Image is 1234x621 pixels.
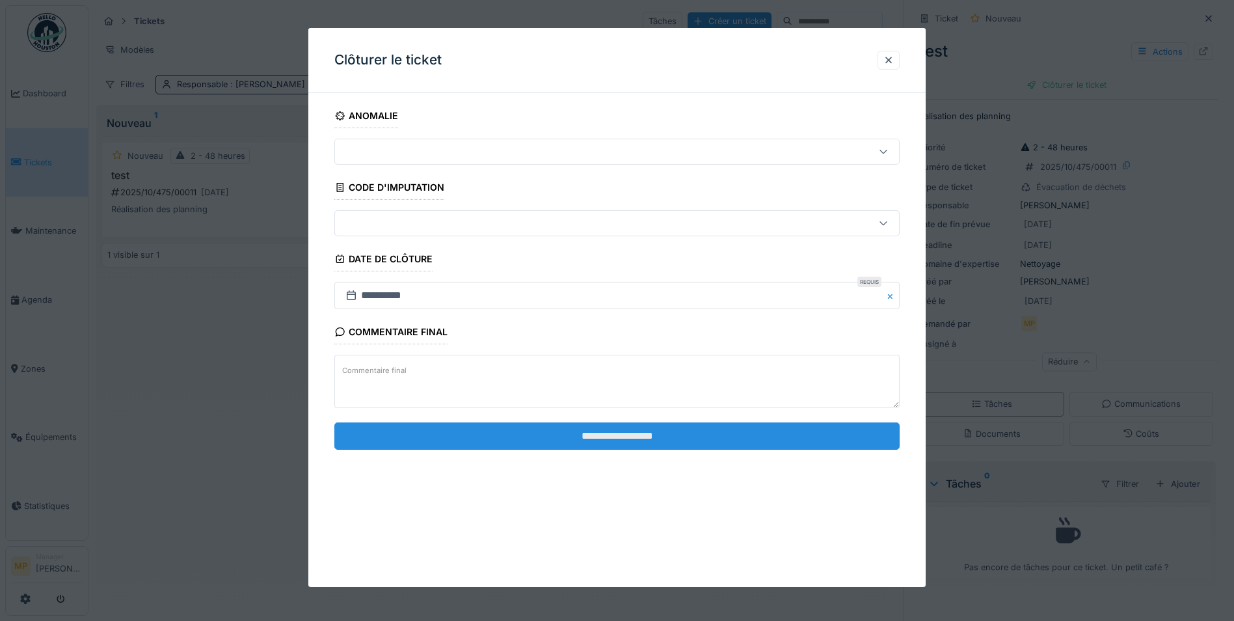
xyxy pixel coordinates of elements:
label: Commentaire final [340,363,409,379]
div: Code d'imputation [334,178,444,200]
h3: Clôturer le ticket [334,52,442,68]
div: Commentaire final [334,322,448,344]
div: Requis [857,277,881,287]
div: Date de clôture [334,249,433,271]
button: Close [885,282,900,309]
div: Anomalie [334,106,398,128]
